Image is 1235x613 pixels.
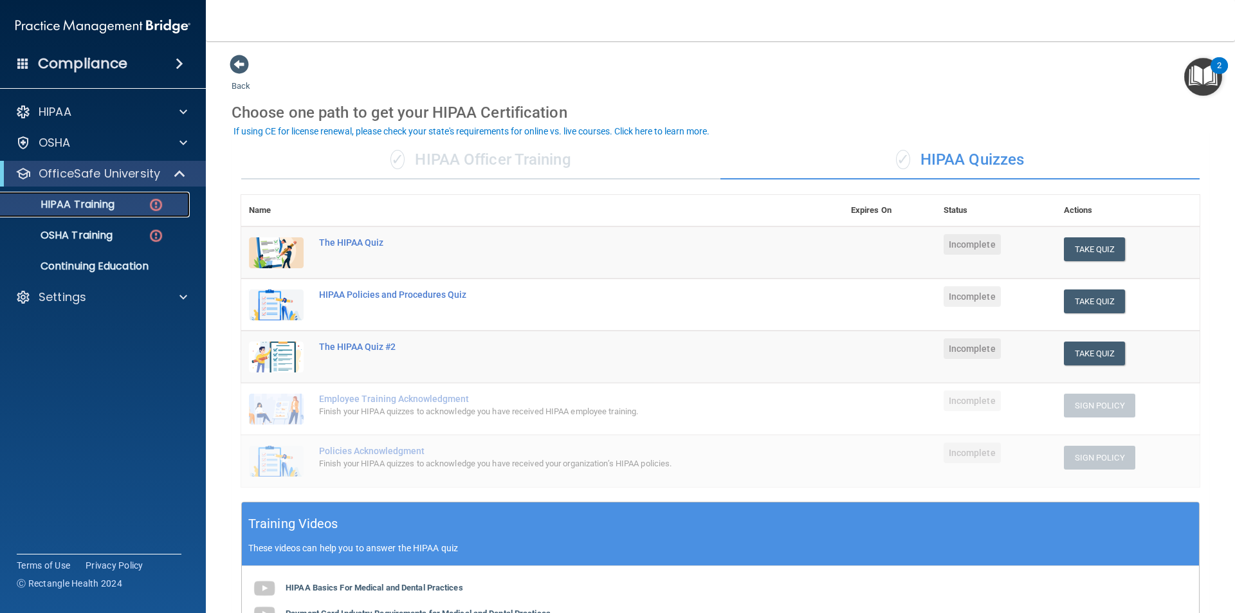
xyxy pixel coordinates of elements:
a: Back [232,66,250,91]
p: These videos can help you to answer the HIPAA quiz [248,543,1193,553]
span: Ⓒ Rectangle Health 2024 [17,577,122,590]
img: PMB logo [15,14,190,39]
a: OfficeSafe University [15,166,187,181]
div: HIPAA Quizzes [720,141,1200,179]
div: The HIPAA Quiz #2 [319,342,779,352]
button: Take Quiz [1064,289,1126,313]
p: Settings [39,289,86,305]
th: Status [936,195,1056,226]
span: Incomplete [944,286,1001,307]
h4: Compliance [38,55,127,73]
a: Terms of Use [17,559,70,572]
span: ✓ [896,150,910,169]
div: If using CE for license renewal, please check your state's requirements for online vs. live cours... [233,127,709,136]
span: Incomplete [944,390,1001,411]
span: Incomplete [944,443,1001,463]
p: OSHA Training [8,229,113,242]
h5: Training Videos [248,513,338,535]
a: HIPAA [15,104,187,120]
p: OfficeSafe University [39,166,160,181]
iframe: Drift Widget Chat Controller [1012,522,1220,573]
th: Expires On [843,195,936,226]
button: If using CE for license renewal, please check your state's requirements for online vs. live cours... [232,125,711,138]
span: ✓ [390,150,405,169]
b: HIPAA Basics For Medical and Dental Practices [286,583,463,592]
p: Continuing Education [8,260,184,273]
span: Incomplete [944,338,1001,359]
div: Policies Acknowledgment [319,446,779,456]
div: Finish your HIPAA quizzes to acknowledge you have received HIPAA employee training. [319,404,779,419]
button: Take Quiz [1064,237,1126,261]
a: OSHA [15,135,187,151]
div: HIPAA Policies and Procedures Quiz [319,289,779,300]
button: Sign Policy [1064,446,1135,470]
div: Employee Training Acknowledgment [319,394,779,404]
a: Settings [15,289,187,305]
img: danger-circle.6113f641.png [148,228,164,244]
div: Finish your HIPAA quizzes to acknowledge you have received your organization’s HIPAA policies. [319,456,779,471]
img: gray_youtube_icon.38fcd6cc.png [252,576,277,601]
span: Incomplete [944,234,1001,255]
div: The HIPAA Quiz [319,237,779,248]
div: Choose one path to get your HIPAA Certification [232,94,1209,131]
th: Name [241,195,311,226]
button: Sign Policy [1064,394,1135,417]
div: 2 [1217,66,1221,82]
img: danger-circle.6113f641.png [148,197,164,213]
div: HIPAA Officer Training [241,141,720,179]
th: Actions [1056,195,1200,226]
button: Open Resource Center, 2 new notifications [1184,58,1222,96]
a: Privacy Policy [86,559,143,572]
p: HIPAA Training [8,198,114,211]
p: OSHA [39,135,71,151]
button: Take Quiz [1064,342,1126,365]
p: HIPAA [39,104,71,120]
